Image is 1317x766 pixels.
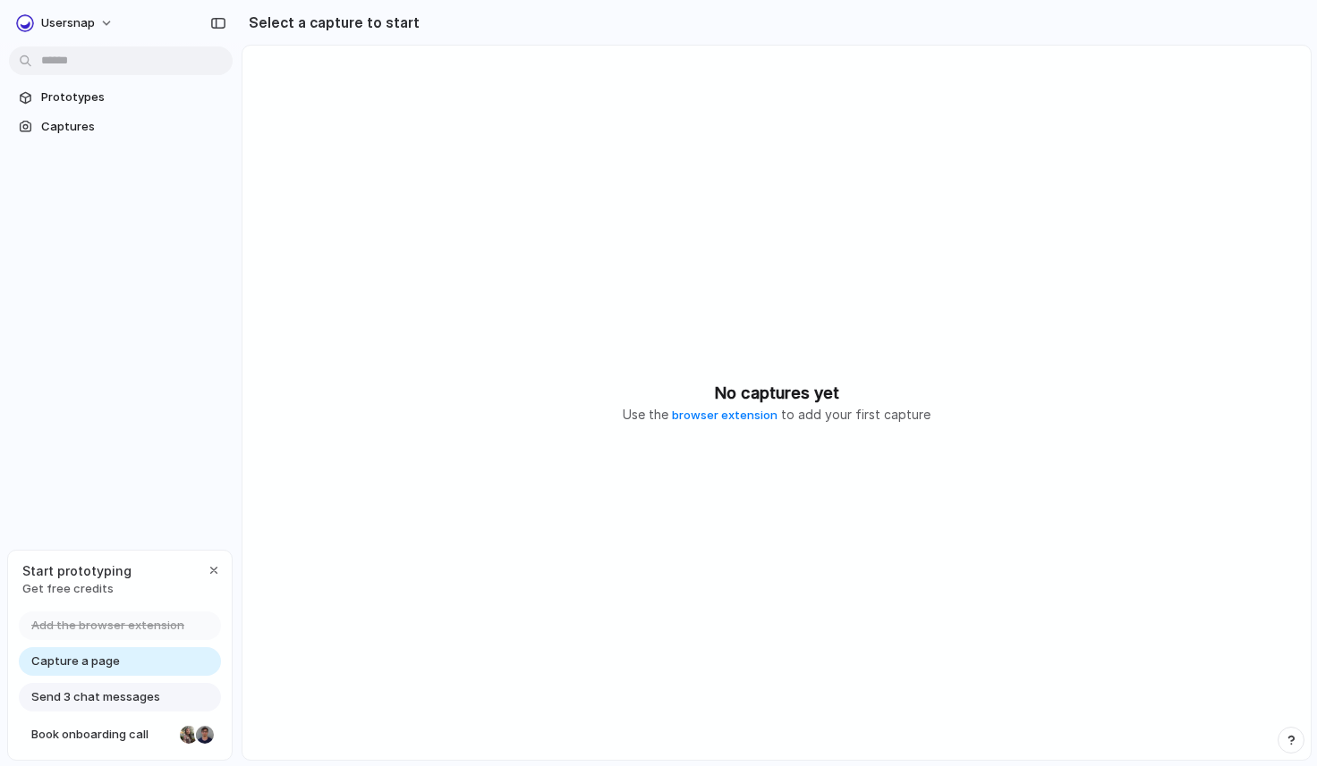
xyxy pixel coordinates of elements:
a: Prototypes [9,84,233,111]
span: Prototypes [41,88,225,106]
div: Christian Iacullo [194,724,216,745]
h2: No captures yet [715,381,839,405]
h2: Select a capture to start [242,12,420,33]
span: Captures [41,118,225,136]
button: Usersnap [9,9,123,38]
a: Captures [9,114,233,140]
p: Use the to add your first capture [623,405,930,425]
span: Get free credits [22,580,132,598]
span: Capture a page [31,652,120,670]
span: Add the browser extension [31,617,184,635]
span: Usersnap [41,14,95,32]
span: Book onboarding call [31,726,173,744]
span: Start prototyping [22,561,132,580]
div: Nicole Kubica [178,724,200,745]
a: browser extension [672,408,777,422]
a: Book onboarding call [19,720,221,749]
span: Send 3 chat messages [31,688,160,706]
